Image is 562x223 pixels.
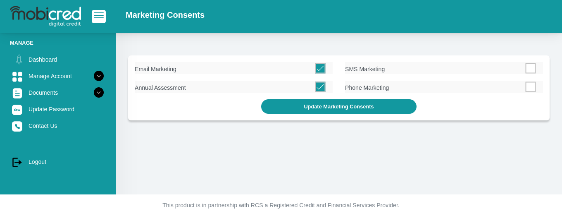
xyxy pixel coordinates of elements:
[10,68,106,84] a: Manage Account
[345,66,385,72] span: SMS Marketing
[135,84,186,91] span: Annual Assessment
[10,154,106,170] a: Logout
[10,39,106,47] li: Manage
[10,6,81,27] img: logo-mobicred.svg
[345,84,389,91] span: Phone Marketing
[52,201,510,210] p: This product is in partnership with RCS a Registered Credit and Financial Services Provider.
[10,101,106,117] a: Update Password
[10,118,106,134] a: Contact Us
[10,52,106,67] a: Dashboard
[10,85,106,101] a: Documents
[135,66,176,72] span: Email Marketing
[126,10,205,20] h2: Marketing Consents
[261,99,416,114] button: Update Marketing Consents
